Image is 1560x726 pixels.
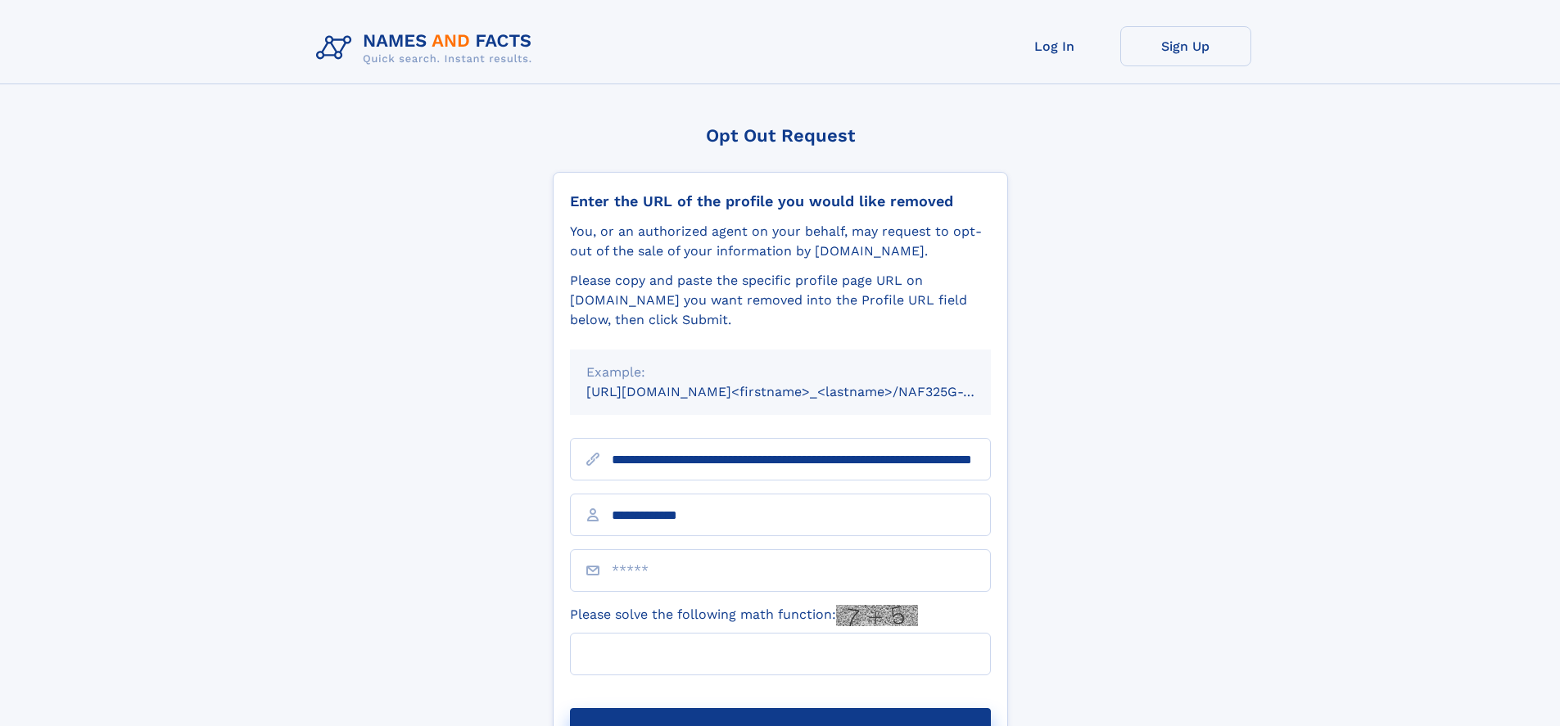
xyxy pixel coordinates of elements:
label: Please solve the following math function: [570,605,918,626]
div: Please copy and paste the specific profile page URL on [DOMAIN_NAME] you want removed into the Pr... [570,271,991,330]
div: Opt Out Request [553,125,1008,146]
a: Log In [989,26,1120,66]
div: You, or an authorized agent on your behalf, may request to opt-out of the sale of your informatio... [570,222,991,261]
div: Example: [586,363,974,382]
img: Logo Names and Facts [310,26,545,70]
a: Sign Up [1120,26,1251,66]
small: [URL][DOMAIN_NAME]<firstname>_<lastname>/NAF325G-xxxxxxxx [586,384,1022,399]
div: Enter the URL of the profile you would like removed [570,192,991,210]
